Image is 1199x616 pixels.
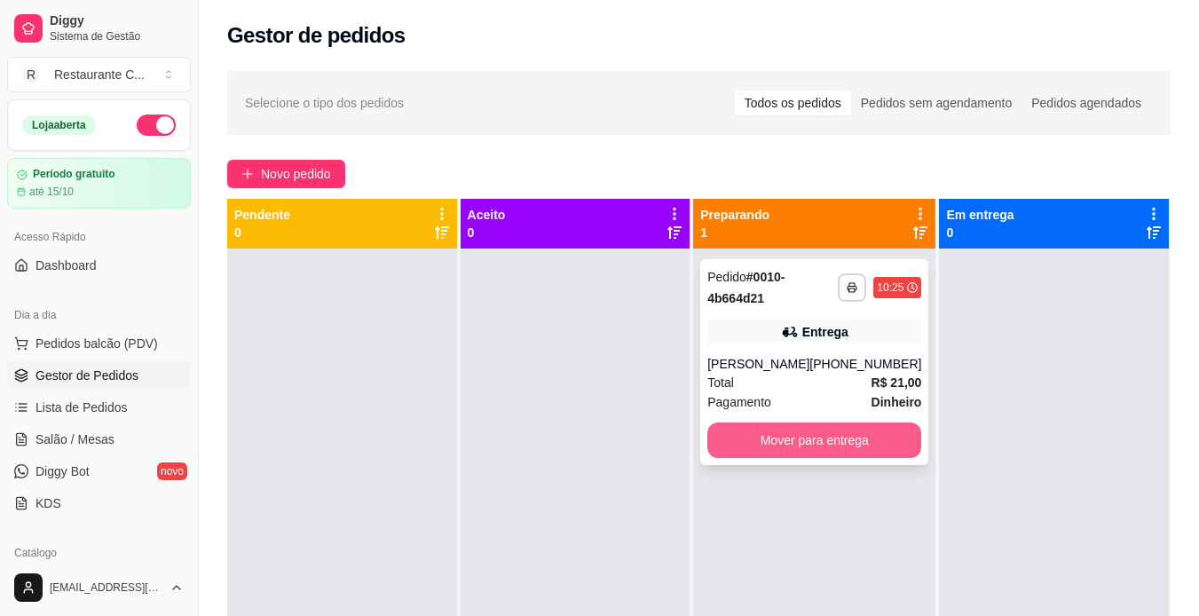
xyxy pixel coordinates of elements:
[50,29,184,43] span: Sistema de Gestão
[7,7,191,50] a: DiggySistema de Gestão
[33,168,115,181] article: Período gratuito
[35,494,61,512] span: KDS
[234,224,290,241] p: 0
[700,224,769,241] p: 1
[707,270,746,284] span: Pedido
[7,223,191,251] div: Acesso Rápido
[7,158,191,209] a: Período gratuitoaté 15/10
[1022,91,1151,115] div: Pedidos agendados
[35,399,128,416] span: Lista de Pedidos
[227,160,345,188] button: Novo pedido
[700,206,769,224] p: Preparando
[707,270,785,305] strong: # 0010-4b664d21
[7,329,191,358] button: Pedidos balcão (PDV)
[872,375,922,390] strong: R$ 21,00
[7,301,191,329] div: Dia a dia
[7,251,191,280] a: Dashboard
[707,392,771,412] span: Pagamento
[261,164,331,184] span: Novo pedido
[468,206,506,224] p: Aceito
[7,361,191,390] a: Gestor de Pedidos
[7,425,191,454] a: Salão / Mesas
[35,462,90,480] span: Diggy Bot
[707,373,734,392] span: Total
[802,323,848,341] div: Entrega
[7,539,191,567] div: Catálogo
[7,457,191,486] a: Diggy Botnovo
[22,66,40,83] span: R
[946,206,1014,224] p: Em entrega
[809,355,921,373] div: [PHONE_NUMBER]
[877,280,903,295] div: 10:25
[7,57,191,92] button: Select a team
[468,224,506,241] p: 0
[35,257,97,274] span: Dashboard
[22,115,96,135] div: Loja aberta
[50,13,184,29] span: Diggy
[35,367,138,384] span: Gestor de Pedidos
[245,93,404,113] span: Selecione o tipo dos pedidos
[851,91,1022,115] div: Pedidos sem agendamento
[946,224,1014,241] p: 0
[234,206,290,224] p: Pendente
[7,566,191,609] button: [EMAIL_ADDRESS][DOMAIN_NAME]
[7,393,191,422] a: Lista de Pedidos
[50,580,162,595] span: [EMAIL_ADDRESS][DOMAIN_NAME]
[54,66,145,83] div: Restaurante C ...
[35,335,158,352] span: Pedidos balcão (PDV)
[735,91,851,115] div: Todos os pedidos
[872,395,922,409] strong: Dinheiro
[241,168,254,180] span: plus
[707,423,921,458] button: Mover para entrega
[29,185,74,199] article: até 15/10
[35,430,114,448] span: Salão / Mesas
[707,355,809,373] div: [PERSON_NAME]
[227,21,406,50] h2: Gestor de pedidos
[137,115,176,136] button: Alterar Status
[7,489,191,517] a: KDS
